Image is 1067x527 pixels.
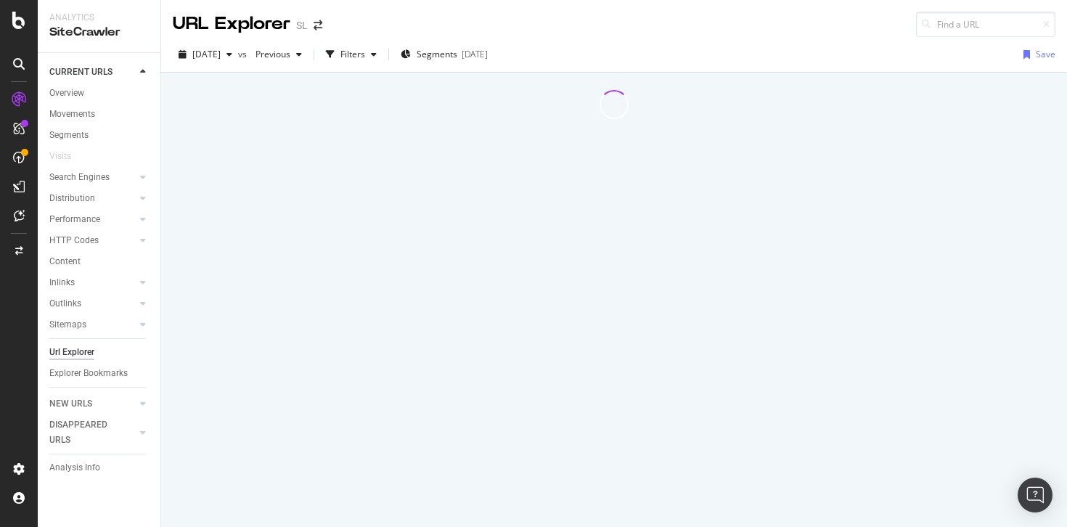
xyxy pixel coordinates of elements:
a: Inlinks [49,275,136,290]
div: Performance [49,212,100,227]
div: Content [49,254,81,269]
input: Find a URL [916,12,1055,37]
div: Sitemaps [49,317,86,332]
a: Overview [49,86,150,101]
div: Analytics [49,12,149,24]
div: CURRENT URLS [49,65,113,80]
div: URL Explorer [173,12,290,36]
span: Previous [250,48,290,60]
div: Url Explorer [49,345,94,360]
div: Inlinks [49,275,75,290]
button: Previous [250,43,308,66]
button: [DATE] [173,43,238,66]
a: Distribution [49,191,136,206]
span: vs [238,48,250,60]
a: Explorer Bookmarks [49,366,150,381]
a: Segments [49,128,150,143]
a: Visits [49,149,86,164]
div: SiteCrawler [49,24,149,41]
div: arrow-right-arrow-left [314,20,322,30]
div: HTTP Codes [49,233,99,248]
div: Outlinks [49,296,81,311]
div: Explorer Bookmarks [49,366,128,381]
div: Filters [340,48,365,60]
a: Outlinks [49,296,136,311]
div: Save [1036,48,1055,60]
a: Analysis Info [49,460,150,475]
div: [DATE] [462,48,488,60]
button: Filters [320,43,383,66]
a: Search Engines [49,170,136,185]
div: Visits [49,149,71,164]
a: Performance [49,212,136,227]
a: Sitemaps [49,317,136,332]
div: Segments [49,128,89,143]
div: NEW URLS [49,396,92,412]
a: Url Explorer [49,345,150,360]
div: Analysis Info [49,460,100,475]
a: CURRENT URLS [49,65,136,80]
div: DISAPPEARED URLS [49,417,123,448]
div: Search Engines [49,170,110,185]
a: Movements [49,107,150,122]
div: Movements [49,107,95,122]
div: Overview [49,86,84,101]
a: NEW URLS [49,396,136,412]
span: Segments [417,48,457,60]
div: Open Intercom Messenger [1018,478,1052,512]
div: Distribution [49,191,95,206]
span: 2025 Aug. 15th [192,48,221,60]
div: SL [296,18,308,33]
a: Content [49,254,150,269]
button: Save [1018,43,1055,66]
button: Segments[DATE] [395,43,494,66]
a: HTTP Codes [49,233,136,248]
a: DISAPPEARED URLS [49,417,136,448]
